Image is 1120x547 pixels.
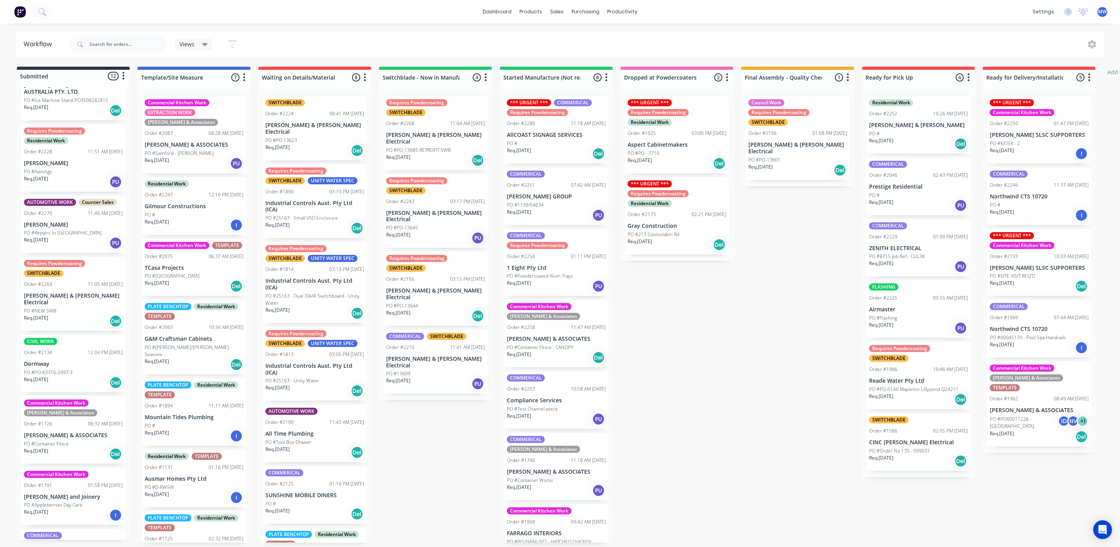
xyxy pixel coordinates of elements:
[504,229,609,296] div: COMMERICALRequires PowdercoatingOrder #225601:11 PM [DATE]1 Eight Pty LtdPO #Powdercoated Alum Tr...
[554,99,592,106] div: COMMERICAL
[507,303,572,310] div: Commercial Kitchen Work
[24,210,52,217] div: Order #2270
[507,351,531,358] p: Req. [DATE]
[142,378,247,446] div: PLATE BENCHTOPResidential WorkTEMPLATEOrder #189411:11 AM [DATE]Mountain Tides PlumbingPO #Req.[D...
[1075,342,1088,354] div: I
[308,340,358,347] div: UNITY WATER SPEC
[869,355,909,362] div: SWITCHBLADE
[866,96,971,154] div: Residential WorkOrder #225210:26 AM [DATE][PERSON_NAME] & [PERSON_NAME]PO #Req.[DATE]Del
[869,314,897,322] p: PO #Flashing
[990,314,1018,321] div: Order #1969
[24,376,48,383] p: Req. [DATE]
[145,324,173,331] div: Order #2063
[109,237,122,249] div: PU
[24,82,123,95] p: [PERSON_NAME] CONTROLS AUSTRALIA PTY. LTD.
[507,209,531,216] p: Req. [DATE]
[386,198,414,205] div: Order #2243
[265,255,305,262] div: SWITCHBLADE
[262,327,367,401] div: Requires PowdercoatingSWITCHBLADEUNITY WATER SPECOrder #181303:05 PM [DATE]Industrial Controls Au...
[990,132,1089,138] p: [PERSON_NAME] SLSC SUPPORTERS
[24,307,56,314] p: PO #NEW SWB
[209,130,243,137] div: 08:28 AM [DATE]
[507,232,545,239] div: COMMERICAL
[628,190,689,197] div: Requires Powdercoating
[21,124,126,192] div: Requires PowdercoatingResidential WorkOrder #222811:51 AM [DATE][PERSON_NAME]PO #AwningsReq.[DATE]PU
[713,238,726,251] div: Del
[265,137,297,144] p: PO #PO 13623
[624,96,730,173] div: *** URGENT ***Requires PowdercoatingResidential WorkOrder #192503:00 PM [DATE]Aspect Cabinetmaker...
[386,187,426,194] div: SWITCHBLADE
[990,374,1063,382] div: [PERSON_NAME] & Associates
[14,6,26,18] img: Factory
[450,276,485,283] div: 03:15 PM [DATE]
[869,306,968,313] p: Airmaster
[145,273,200,280] p: PO #[GEOGRAPHIC_DATA]
[265,99,305,106] div: SWITCHBLADE
[386,224,418,231] p: PO #PO-13645
[24,175,48,182] p: Req. [DATE]
[21,257,126,331] div: Requires PowdercoatingSWITCHBLADEOrder #226911:05 AM [DATE][PERSON_NAME] & [PERSON_NAME] Electric...
[869,161,907,168] div: COMMERICAL
[212,242,242,249] div: TEMPLATE
[1054,182,1089,189] div: 11:37 AM [DATE]
[145,382,191,389] div: PLATE BENCHTOP
[24,369,73,376] p: PO #PO-63316-2997.3
[386,356,485,369] p: [PERSON_NAME] & [PERSON_NAME] Electrical
[869,345,930,352] div: Requires Powdercoating
[329,110,364,117] div: 08:41 AM [DATE]
[21,196,126,253] div: AUTOMOTIVE WORKCounter SalesOrder #227011:46 AM [DATE][PERSON_NAME]PO #Repairs to [GEOGRAPHIC_DAT...
[265,177,305,184] div: SWITCHBLADE
[990,171,1028,178] div: COMMERICAL
[265,351,294,358] div: Order #1813
[386,231,410,238] p: Req. [DATE]
[142,300,247,374] div: PLATE BENCHTOPResidential WorkTEMPLATEOrder #206310:34 AM [DATE]G&M Craftsman CabinetsPO #[PERSON...
[145,242,209,249] div: Commercial Kitchen Work
[990,182,1018,189] div: Order #2246
[386,99,447,106] div: Requires Powdercoating
[507,344,573,351] p: PO #Container Fitout - CANOPY
[24,229,102,236] p: PO #Repairs to [GEOGRAPHIC_DATA]
[109,104,122,117] div: Del
[507,120,535,127] div: Order #2280
[145,344,243,358] p: PO #[PERSON_NAME]/[PERSON_NAME] - Seaview
[109,176,122,188] div: PU
[24,281,52,288] div: Order #2269
[990,303,1028,310] div: COMMERICAL
[933,110,968,117] div: 10:26 AM [DATE]
[145,130,173,137] div: Order #2087
[628,223,726,229] p: Gray Construction
[869,245,968,252] p: ZENITH ELECTRICAL
[142,239,247,296] div: Commercial Kitchen WorkTEMPLATEOrder #207506:37 AM [DATE]TCasa ProjectsPO #[GEOGRAPHIC_DATA]Req.[...
[109,376,122,389] div: Del
[145,142,243,148] p: [PERSON_NAME] & ASSOCIATES
[386,177,447,184] div: Requires Powdercoating
[265,245,327,252] div: Requires Powdercoating
[571,324,606,331] div: 11:47 AM [DATE]
[1075,280,1088,293] div: Del
[472,378,484,390] div: PU
[386,344,414,351] div: Order #2210
[869,378,968,384] p: Reade Water Pty Ltd
[1075,209,1088,222] div: I
[507,109,568,116] div: Requires Powdercoating
[624,177,730,254] div: *** URGENT ***Requires PowdercoatingResidential WorkOrder #217302:21 PM [DATE]Gray ConstructionPO...
[507,132,606,138] p: AllCOAST SIGNAGE SERVICES
[507,265,606,271] p: 1 Eight Pty Ltd
[713,157,726,170] div: Del
[24,137,68,144] div: Residential Work
[869,253,925,260] p: PO #8715 Job Ref:- CUL38
[145,150,214,157] p: PO #Samford - [PERSON_NAME]
[504,300,609,367] div: Commercial Kitchen Work[PERSON_NAME] & AssociatesOrder #225811:47 AM [DATE][PERSON_NAME] & ASSOCI...
[230,157,243,170] div: PU
[869,322,893,329] p: Req. [DATE]
[24,361,123,367] p: Dormway
[88,148,123,155] div: 11:51 AM [DATE]
[990,384,1020,391] div: TEMPLATE
[351,222,363,234] div: Del
[628,109,689,116] div: Requires Powdercoating
[866,158,971,215] div: COMMERICALOrder #204602:43 PM [DATE]Prestige ResidentialPO #Req.[DATE]PU
[869,199,893,206] p: Req. [DATE]
[265,144,290,151] p: Req. [DATE]
[990,109,1055,116] div: Commercial Kitchen Work
[990,120,1018,127] div: Order #2250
